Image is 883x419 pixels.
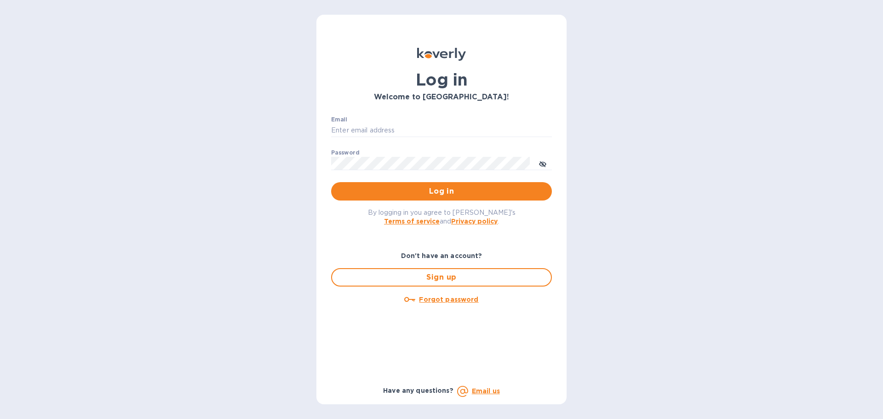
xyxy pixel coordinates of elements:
[384,218,440,225] a: Terms of service
[338,186,545,197] span: Log in
[331,268,552,287] button: Sign up
[331,124,552,138] input: Enter email address
[401,252,482,259] b: Don't have an account?
[339,272,544,283] span: Sign up
[331,117,347,122] label: Email
[451,218,498,225] a: Privacy policy
[331,182,552,201] button: Log in
[417,48,466,61] img: Koverly
[331,150,359,155] label: Password
[472,387,500,395] a: Email us
[368,209,516,225] span: By logging in you agree to [PERSON_NAME]'s and .
[533,154,552,172] button: toggle password visibility
[383,387,453,394] b: Have any questions?
[419,296,478,303] u: Forgot password
[331,70,552,89] h1: Log in
[331,93,552,102] h3: Welcome to [GEOGRAPHIC_DATA]!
